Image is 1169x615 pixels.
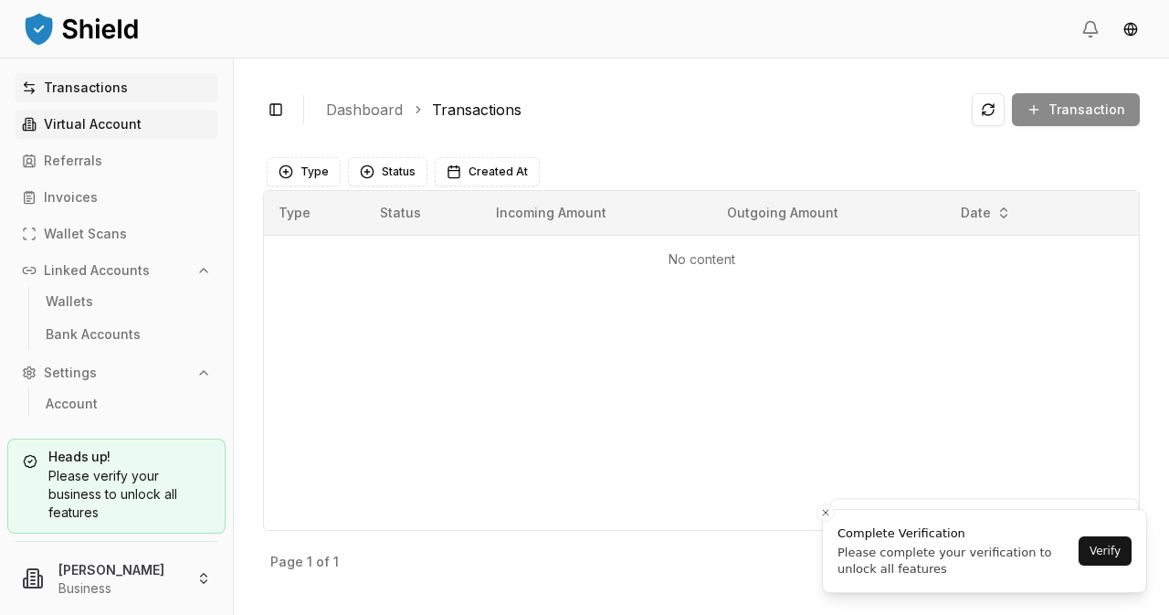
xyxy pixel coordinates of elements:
p: 1 [333,556,339,568]
a: Heads up!Please verify your business to unlock all features [7,439,226,534]
th: Incoming Amount [481,191,712,235]
p: Business [58,579,182,598]
button: Settings [15,358,218,387]
button: Status [348,157,427,186]
p: Page [270,556,303,568]
nav: breadcrumb [326,99,957,121]
a: Dashboard [326,99,403,121]
p: Bank Accounts [46,328,141,341]
a: Virtual Account [15,110,218,139]
div: Complete Verification [837,525,1073,543]
h5: Heads up! [23,451,210,463]
p: [PERSON_NAME] [58,560,182,579]
th: Type [264,191,365,235]
th: Outgoing Amount [712,191,944,235]
img: ShieldPay Logo [22,10,141,47]
p: Transactions [44,81,128,94]
a: Referrals [15,146,218,175]
p: Wallets [46,295,93,308]
p: Settings [44,366,97,379]
button: Linked Accounts [15,256,218,285]
a: Wallets [38,287,197,316]
button: Created At [435,157,540,186]
p: Wallet Scans [44,228,127,240]
a: Wallet Scans [15,219,218,249]
a: Account [38,389,197,419]
button: Date [953,198,1018,228]
p: 1 [307,556,312,568]
a: Bank Accounts [38,320,197,349]
a: Transactions [432,99,521,121]
p: Virtual Account [44,118,142,131]
div: Please verify your business to unlock all features [23,467,210,522]
button: Verify [1079,536,1132,566]
p: No content [279,250,1124,269]
button: [PERSON_NAME]Business [7,549,226,608]
a: Invoices [15,183,218,212]
button: Close toast [816,504,835,522]
p: Linked Accounts [44,264,150,277]
a: Transactions [15,73,218,102]
button: Type [267,157,341,186]
p: Referrals [44,154,102,167]
th: Status [365,191,481,235]
div: Please complete your verification to unlock all features [837,545,1073,578]
p: of [316,556,330,568]
span: Created At [469,164,528,179]
p: Account [46,398,98,410]
p: Invoices [44,191,98,204]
